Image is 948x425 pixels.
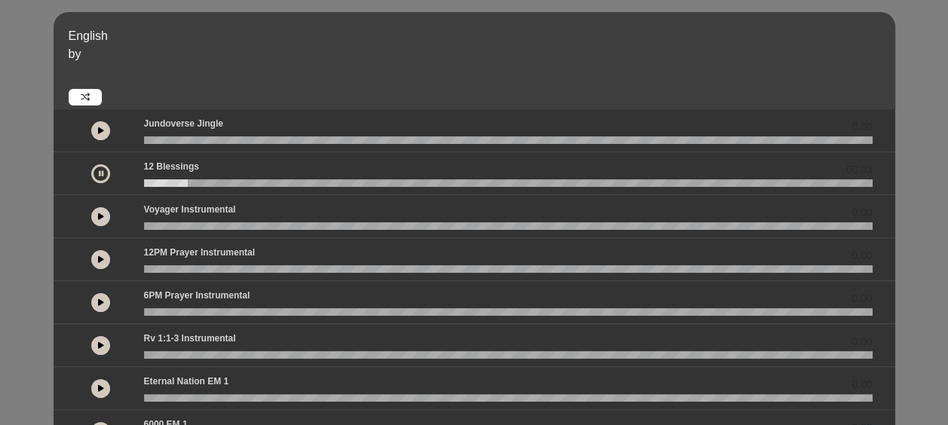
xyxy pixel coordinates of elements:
[851,119,872,135] span: 0.00
[144,332,236,345] p: Rv 1:1-3 Instrumental
[144,203,236,216] p: Voyager Instrumental
[851,248,872,264] span: 0.00
[851,334,872,350] span: 0.00
[144,117,223,130] p: Jundoverse Jingle
[144,289,250,302] p: 6PM Prayer Instrumental
[851,377,872,393] span: 0.00
[144,375,229,388] p: Eternal Nation EM 1
[144,160,199,173] p: 12 Blessings
[851,205,872,221] span: 0.00
[69,27,891,45] p: English
[845,162,872,178] span: 00:03
[144,246,255,259] p: 12PM Prayer Instrumental
[69,47,81,60] span: by
[851,291,872,307] span: 0.00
